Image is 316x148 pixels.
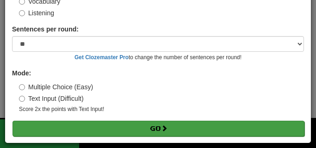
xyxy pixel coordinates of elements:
[12,25,79,34] label: Sentences per round:
[19,84,25,90] input: Multiple Choice (Easy)
[12,121,304,136] button: Go
[12,54,304,62] small: to change the number of sentences per round!
[19,105,304,113] small: Score 2x the points with Text Input !
[19,10,25,16] input: Listening
[19,8,54,18] label: Listening
[19,94,84,103] label: Text Input (Difficult)
[74,54,129,61] a: Get Clozemaster Pro
[12,69,31,77] strong: Mode:
[19,96,25,102] input: Text Input (Difficult)
[19,82,93,92] label: Multiple Choice (Easy)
